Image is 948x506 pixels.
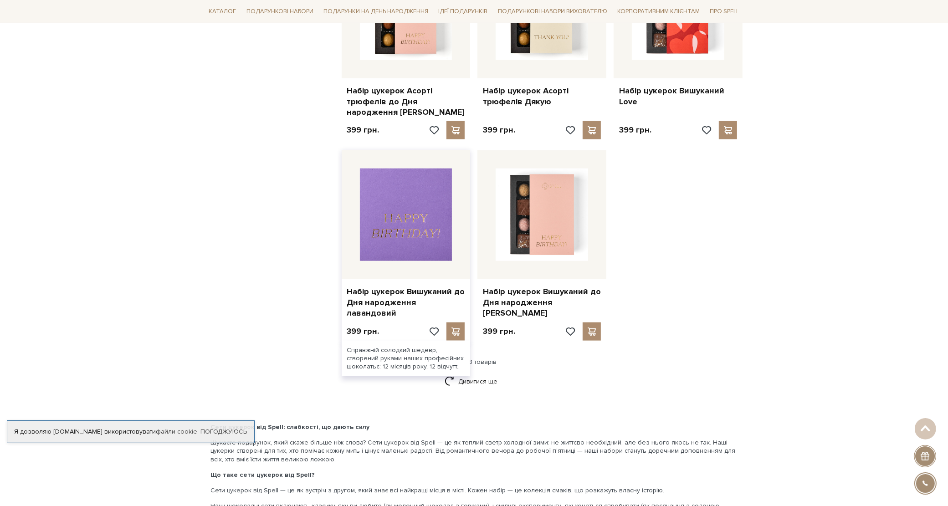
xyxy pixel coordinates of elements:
[211,439,738,464] p: Шукаєте подарунок, який скаже більше ніж слова? Сети цукерок від Spell — це як теплий светр холод...
[435,5,491,19] a: Ідеї подарунків
[483,286,601,318] a: Набір цукерок Вишуканий до Дня народження [PERSON_NAME]
[243,5,317,19] a: Подарункові набори
[200,428,247,436] a: Погоджуюсь
[211,486,738,495] p: Сети цукерок від Spell — це як зустріч з другом, який знає всі найкращі місця в місті. Кожен набі...
[347,125,379,135] p: 399 грн.
[619,86,737,107] a: Набір цукерок Вишуканий Love
[483,125,515,135] p: 399 грн.
[347,286,465,318] a: Набір цукерок Вишуканий до Дня народження лавандовий
[156,428,197,435] a: файли cookie
[211,471,315,479] b: Що таке сети цукерок від Spell?
[483,326,515,337] p: 399 грн.
[347,326,379,337] p: 399 грн.
[619,125,651,135] p: 399 грн.
[202,358,747,366] div: 16 з 78 товарів
[211,423,370,431] b: Сети цукерок від Spell: слабкості, що дають силу
[7,428,254,436] div: Я дозволяю [DOMAIN_NAME] використовувати
[483,86,601,107] a: Набір цукерок Асорті трюфелів Дякую
[320,5,432,19] a: Подарунки на День народження
[706,5,743,19] a: Про Spell
[614,4,703,19] a: Корпоративним клієнтам
[342,341,471,377] div: Справжній солодкий шедевр, створений руками наших професійних шоколатьє: 12 місяців року, 12 відч...
[445,373,504,389] a: Дивитися ще
[494,4,611,19] a: Подарункові набори вихователю
[205,5,240,19] a: Каталог
[360,169,452,261] img: Набір цукерок Вишуканий до Дня народження лавандовий
[347,86,465,118] a: Набір цукерок Асорті трюфелів до Дня народження [PERSON_NAME]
